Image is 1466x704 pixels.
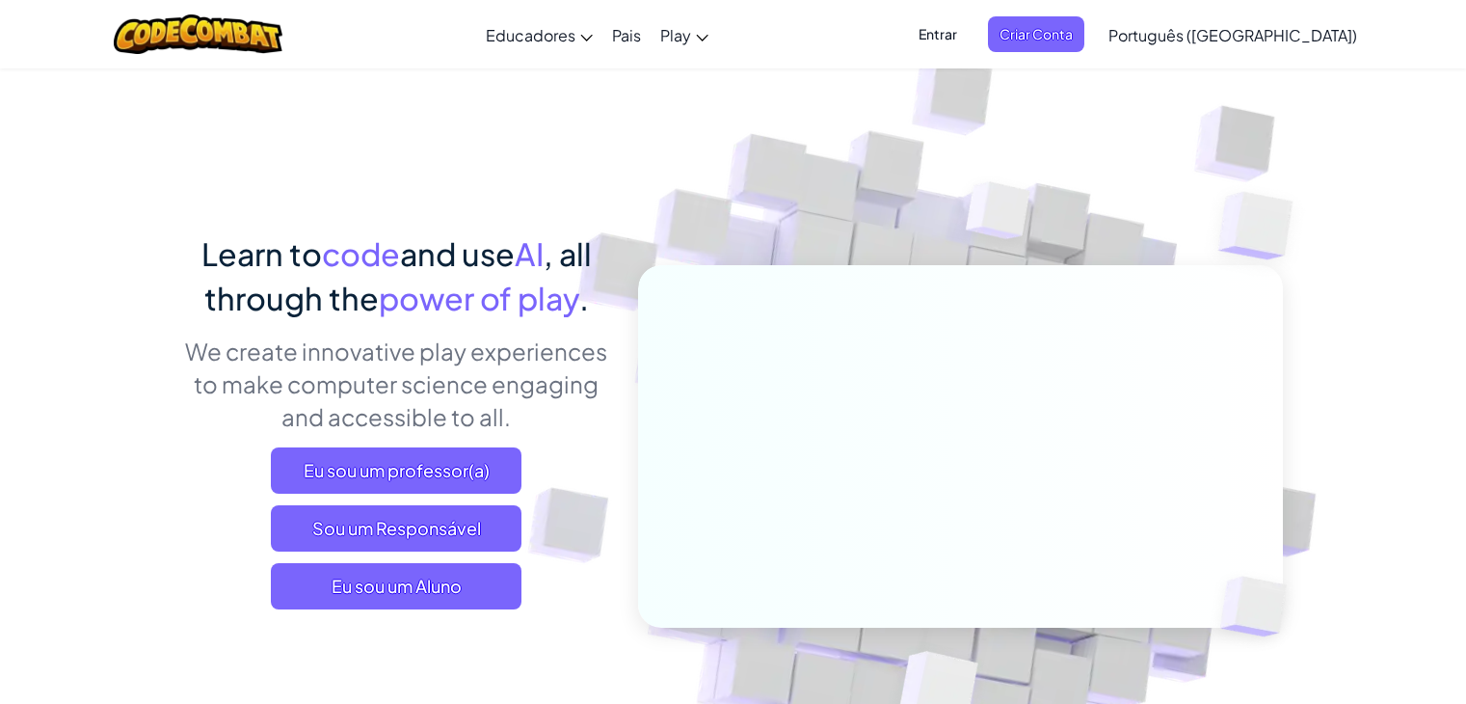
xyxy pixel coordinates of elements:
[660,25,691,45] span: Play
[486,25,575,45] span: Educadores
[602,9,651,61] a: Pais
[400,234,515,273] span: and use
[929,144,1068,287] img: Overlap cubes
[1108,25,1357,45] span: Português ([GEOGRAPHIC_DATA])
[476,9,602,61] a: Educadores
[271,505,521,552] a: Sou um Responsável
[1187,536,1332,677] img: Overlap cubes
[114,14,282,54] img: CodeCombat logo
[271,563,521,609] button: Eu sou um Aluno
[184,335,609,433] p: We create innovative play experiences to make computer science engaging and accessible to all.
[651,9,718,61] a: Play
[907,16,969,52] button: Entrar
[579,279,589,317] span: .
[322,234,400,273] span: code
[1180,145,1346,308] img: Overlap cubes
[271,447,521,494] a: Eu sou um professor(a)
[988,16,1084,52] button: Criar Conta
[515,234,544,273] span: AI
[1099,9,1367,61] a: Português ([GEOGRAPHIC_DATA])
[379,279,579,317] span: power of play
[201,234,322,273] span: Learn to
